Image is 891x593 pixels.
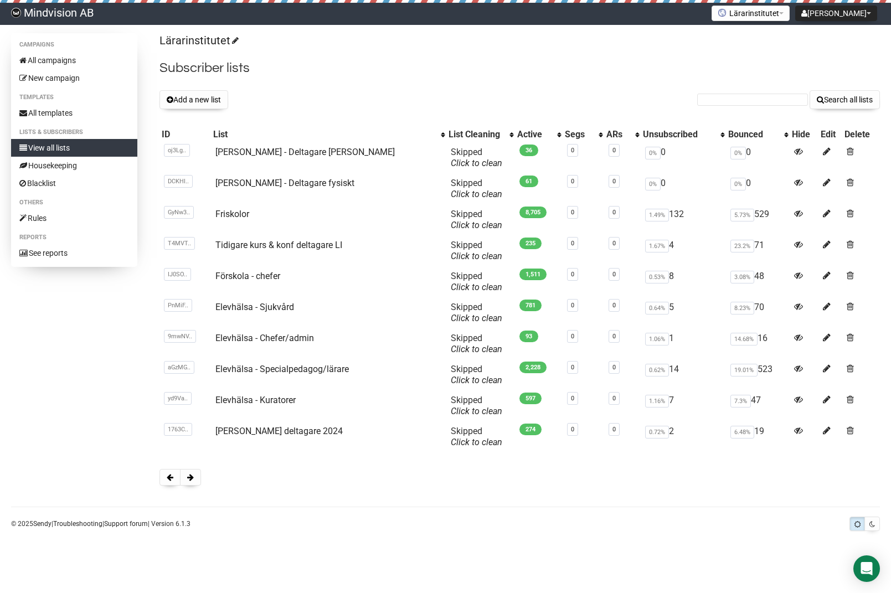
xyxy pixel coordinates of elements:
a: All campaigns [11,51,137,69]
span: GyNw3.. [164,206,194,219]
button: Lärarinstitutet [712,6,790,21]
a: 0 [612,302,616,309]
a: Click to clean [451,313,502,323]
a: Click to clean [451,158,502,168]
a: Click to clean [451,282,502,292]
td: 71 [726,235,790,266]
span: IJ0SO.. [164,268,191,281]
a: Click to clean [451,220,502,230]
span: 23.2% [730,240,754,252]
a: See reports [11,244,137,262]
div: List [213,129,435,140]
td: 5 [641,297,726,328]
img: 358cf83fc0a1f22260b99cc53525f852 [11,8,21,18]
a: New campaign [11,69,137,87]
h2: Subscriber lists [159,58,880,78]
a: 0 [612,426,616,433]
span: 5.73% [730,209,754,221]
td: 523 [726,359,790,390]
a: 0 [571,364,574,371]
th: ARs: No sort applied, activate to apply an ascending sort [604,127,641,142]
span: 8.23% [730,302,754,314]
img: favicons [718,8,727,17]
div: ID [162,129,209,140]
td: 16 [726,328,790,359]
p: © 2025 | | | Version 6.1.3 [11,518,190,530]
td: 132 [641,204,726,235]
span: 93 [519,331,538,342]
span: 1,511 [519,269,547,280]
span: Skipped [451,240,502,261]
a: 0 [571,240,574,247]
a: All templates [11,104,137,122]
span: T4MVT.. [164,237,195,250]
td: 8 [641,266,726,297]
th: Edit: No sort applied, sorting is disabled [818,127,843,142]
th: List Cleaning: No sort applied, activate to apply an ascending sort [446,127,515,142]
div: Hide [792,129,816,140]
span: Skipped [451,426,502,447]
th: ID: No sort applied, sorting is disabled [159,127,211,142]
span: Skipped [451,364,502,385]
span: Skipped [451,209,502,230]
a: 0 [612,271,616,278]
span: Skipped [451,178,502,199]
li: Others [11,196,137,209]
a: Rules [11,209,137,227]
span: 0.64% [645,302,669,314]
div: ARs [606,129,630,140]
span: DCKHI.. [164,175,193,188]
a: Housekeeping [11,157,137,174]
a: [PERSON_NAME] - Deltagare [PERSON_NAME] [215,147,395,157]
a: 0 [571,302,574,309]
td: 0 [641,142,726,173]
a: Elevhälsa - Sjukvård [215,302,294,312]
a: Förskola - chefer [215,271,280,281]
span: 274 [519,424,542,435]
td: 2 [641,421,726,452]
a: 0 [571,333,574,340]
a: 0 [571,178,574,185]
a: 0 [612,178,616,185]
span: 781 [519,300,542,311]
span: Skipped [451,333,502,354]
a: 0 [612,364,616,371]
span: oj3Lg.. [164,144,190,157]
span: 597 [519,393,542,404]
a: Elevhälsa - Kuratorer [215,395,296,405]
a: Elevhälsa - Chefer/admin [215,333,314,343]
span: 0.62% [645,364,669,377]
a: 0 [612,240,616,247]
th: Active: No sort applied, activate to apply an ascending sort [515,127,563,142]
a: View all lists [11,139,137,157]
span: 9mwNV.. [164,330,196,343]
span: 235 [519,238,542,249]
span: 1.06% [645,333,669,346]
a: Click to clean [451,375,502,385]
a: 0 [612,147,616,154]
th: List: No sort applied, activate to apply an ascending sort [211,127,446,142]
th: Unsubscribed: No sort applied, activate to apply an ascending sort [641,127,726,142]
span: Skipped [451,147,502,168]
span: 1.16% [645,395,669,408]
a: Elevhälsa - Specialpedagog/lärare [215,364,349,374]
li: Reports [11,231,137,244]
a: Click to clean [451,344,502,354]
div: Edit [821,129,841,140]
a: 0 [571,209,574,216]
td: 0 [726,142,790,173]
th: Hide: No sort applied, sorting is disabled [790,127,818,142]
span: 0% [645,178,661,190]
td: 0 [726,173,790,204]
span: 19.01% [730,364,758,377]
a: 0 [571,395,574,402]
a: Lärarinstitutet [159,34,237,47]
span: Skipped [451,302,502,323]
button: Add a new list [159,90,228,109]
span: 0% [645,147,661,159]
a: Click to clean [451,437,502,447]
span: 3.08% [730,271,754,283]
span: 14.68% [730,333,758,346]
a: [PERSON_NAME] - Deltagare fysiskt [215,178,354,188]
span: 1.67% [645,240,669,252]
